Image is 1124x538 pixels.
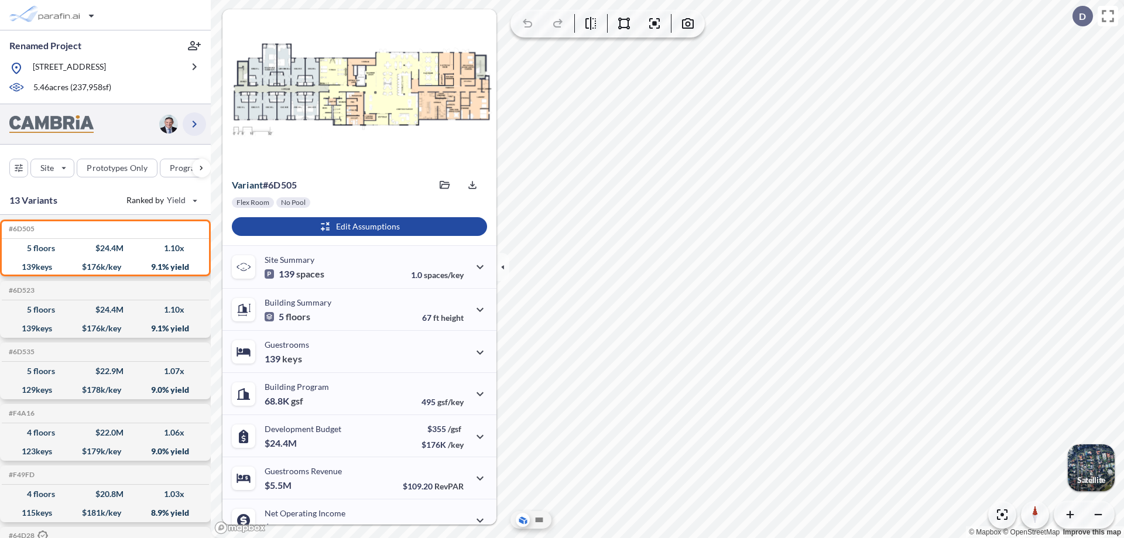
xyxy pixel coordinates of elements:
[434,481,464,491] span: RevPAR
[9,193,57,207] p: 13 Variants
[296,268,324,280] span: spaces
[1068,444,1115,491] img: Switcher Image
[265,353,302,365] p: 139
[1079,11,1086,22] p: D
[448,424,461,434] span: /gsf
[265,437,299,449] p: $24.4M
[167,194,186,206] span: Yield
[265,479,293,491] p: $5.5M
[33,61,106,76] p: [STREET_ADDRESS]
[77,159,157,177] button: Prototypes Only
[265,382,329,392] p: Building Program
[237,198,269,207] p: Flex Room
[6,471,35,479] h5: Click to copy the code
[159,115,178,133] img: user logo
[281,198,306,207] p: No Pool
[265,297,331,307] p: Building Summary
[265,424,341,434] p: Development Budget
[411,270,464,280] p: 1.0
[336,221,400,232] p: Edit Assumptions
[232,179,297,191] p: # 6d505
[265,395,303,407] p: 68.8K
[437,397,464,407] span: gsf/key
[1063,528,1121,536] a: Improve this map
[265,340,309,349] p: Guestrooms
[6,409,35,417] h5: Click to copy the code
[232,217,487,236] button: Edit Assumptions
[441,313,464,323] span: height
[170,162,203,174] p: Program
[117,191,205,210] button: Ranked by Yield
[282,353,302,365] span: keys
[160,159,223,177] button: Program
[969,528,1001,536] a: Mapbox
[9,39,81,52] p: Renamed Project
[265,268,324,280] p: 139
[286,311,310,323] span: floors
[6,348,35,356] h5: Click to copy the code
[532,513,546,527] button: Site Plan
[9,115,94,133] img: BrandImage
[265,522,293,533] p: $2.2M
[433,313,439,323] span: ft
[87,162,148,174] p: Prototypes Only
[1003,528,1060,536] a: OpenStreetMap
[438,523,464,533] span: margin
[40,162,54,174] p: Site
[516,513,530,527] button: Aerial View
[1077,475,1105,485] p: Satellite
[232,179,263,190] span: Variant
[414,523,464,533] p: 40.0%
[1068,444,1115,491] button: Switcher ImageSatellite
[421,440,464,450] p: $176K
[448,440,464,450] span: /key
[265,311,310,323] p: 5
[265,508,345,518] p: Net Operating Income
[6,225,35,233] h5: Click to copy the code
[421,397,464,407] p: 495
[422,313,464,323] p: 67
[30,159,74,177] button: Site
[421,424,464,434] p: $355
[33,81,111,94] p: 5.46 acres ( 237,958 sf)
[214,521,266,534] a: Mapbox homepage
[265,466,342,476] p: Guestrooms Revenue
[265,255,314,265] p: Site Summary
[424,270,464,280] span: spaces/key
[291,395,303,407] span: gsf
[403,481,464,491] p: $109.20
[6,286,35,294] h5: Click to copy the code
